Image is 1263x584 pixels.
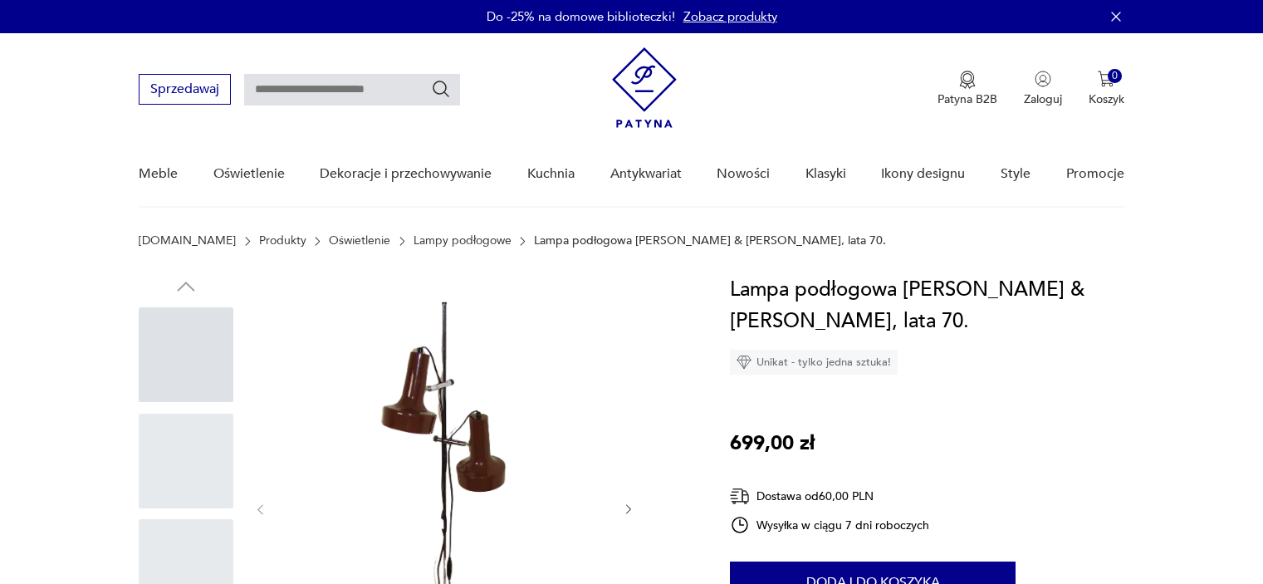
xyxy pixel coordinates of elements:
[1089,91,1124,107] p: Koszyk
[881,142,965,206] a: Ikony designu
[414,234,512,248] a: Lampy podłogowe
[730,515,929,535] div: Wysyłka w ciągu 7 dni roboczych
[1108,69,1122,83] div: 0
[139,85,231,96] a: Sprzedawaj
[959,71,976,89] img: Ikona medalu
[329,234,390,248] a: Oświetlenie
[610,142,682,206] a: Antykwariat
[1089,71,1124,107] button: 0Koszyk
[612,47,677,128] img: Patyna - sklep z meblami i dekoracjami vintage
[139,142,178,206] a: Meble
[937,71,997,107] a: Ikona medaluPatyna B2B
[213,142,285,206] a: Oświetlenie
[717,142,770,206] a: Nowości
[534,234,886,248] p: Lampa podłogowa [PERSON_NAME] & [PERSON_NAME], lata 70.
[1066,142,1124,206] a: Promocje
[730,486,929,507] div: Dostawa od 60,00 PLN
[1035,71,1051,87] img: Ikonka użytkownika
[487,8,675,25] p: Do -25% na domowe biblioteczki!
[730,428,815,459] p: 699,00 zł
[1098,71,1114,87] img: Ikona koszyka
[139,234,236,248] a: [DOMAIN_NAME]
[320,142,492,206] a: Dekoracje i przechowywanie
[527,142,575,206] a: Kuchnia
[937,71,997,107] button: Patyna B2B
[737,355,751,370] img: Ikona diamentu
[730,274,1124,337] h1: Lampa podłogowa [PERSON_NAME] & [PERSON_NAME], lata 70.
[259,234,306,248] a: Produkty
[1001,142,1030,206] a: Style
[683,8,777,25] a: Zobacz produkty
[139,74,231,105] button: Sprzedawaj
[431,79,451,99] button: Szukaj
[730,350,898,375] div: Unikat - tylko jedna sztuka!
[937,91,997,107] p: Patyna B2B
[805,142,846,206] a: Klasyki
[1024,91,1062,107] p: Zaloguj
[730,486,750,507] img: Ikona dostawy
[1024,71,1062,107] button: Zaloguj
